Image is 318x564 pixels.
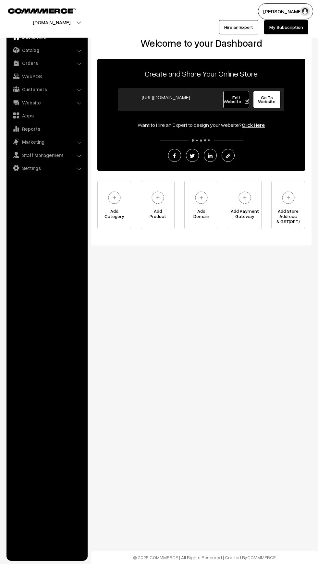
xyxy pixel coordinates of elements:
a: Reports [8,123,85,135]
span: Add Category [98,209,131,222]
footer: © 2025 COMMMERCE | All Rights Reserved | Crafted By [91,551,318,564]
span: Add Domain [185,209,218,222]
a: Click Here [242,122,265,128]
img: plus.svg [149,189,167,207]
a: COMMMERCE [8,6,65,14]
div: Want to Hire an Expert to design your website? [97,121,305,129]
a: Customers [8,83,85,95]
span: SHARE [189,138,214,143]
a: Add PaymentGateway [228,181,262,229]
img: user [300,6,310,16]
a: AddDomain [184,181,218,229]
img: plus.svg [236,189,254,207]
a: WebPOS [8,70,85,82]
button: [PERSON_NAME]… [258,3,313,19]
img: plus.svg [279,189,297,207]
span: Edit Website [224,95,249,104]
a: Website [8,97,85,108]
a: Apps [8,110,85,121]
a: Edit Website [223,91,249,108]
a: Marketing [8,136,85,148]
span: Add Product [141,209,174,222]
img: plus.svg [105,189,123,207]
a: Catalog [8,44,85,56]
a: AddProduct [141,181,175,229]
span: Add Payment Gateway [228,209,261,222]
h2: Welcome to your Dashboard [97,37,305,49]
a: Hire an Expert [219,20,258,34]
a: My Subscription [264,20,308,34]
span: Add Store Address & GST(OPT) [272,209,305,222]
p: Create and Share Your Online Store [97,68,305,79]
img: plus.svg [192,189,210,207]
a: Settings [8,162,85,174]
a: Orders [8,57,85,69]
span: Go To Website [258,95,275,104]
a: Go To Website [253,91,281,108]
a: AddCategory [97,181,131,229]
a: COMMMERCE [247,555,276,560]
a: Staff Management [8,149,85,161]
a: Add Store Address& GST(OPT) [271,181,305,229]
img: COMMMERCE [8,8,76,13]
button: [DOMAIN_NAME] [10,14,93,30]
